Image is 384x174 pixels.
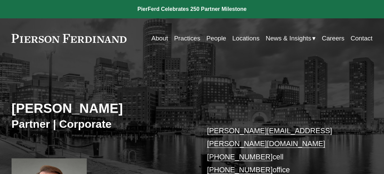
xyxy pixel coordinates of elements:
a: Practices [174,32,200,45]
h3: Partner | Corporate [12,118,192,131]
a: [PERSON_NAME][EMAIL_ADDRESS][PERSON_NAME][DOMAIN_NAME] [207,127,332,148]
a: Contact [351,32,372,45]
a: About [151,32,168,45]
a: Locations [232,32,260,45]
a: folder dropdown [266,32,316,45]
a: [PHONE_NUMBER] [207,153,273,161]
a: Careers [322,32,344,45]
h2: [PERSON_NAME] [12,100,192,116]
a: People [206,32,226,45]
span: News & Insights [266,33,311,44]
a: [PHONE_NUMBER] [207,166,273,174]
